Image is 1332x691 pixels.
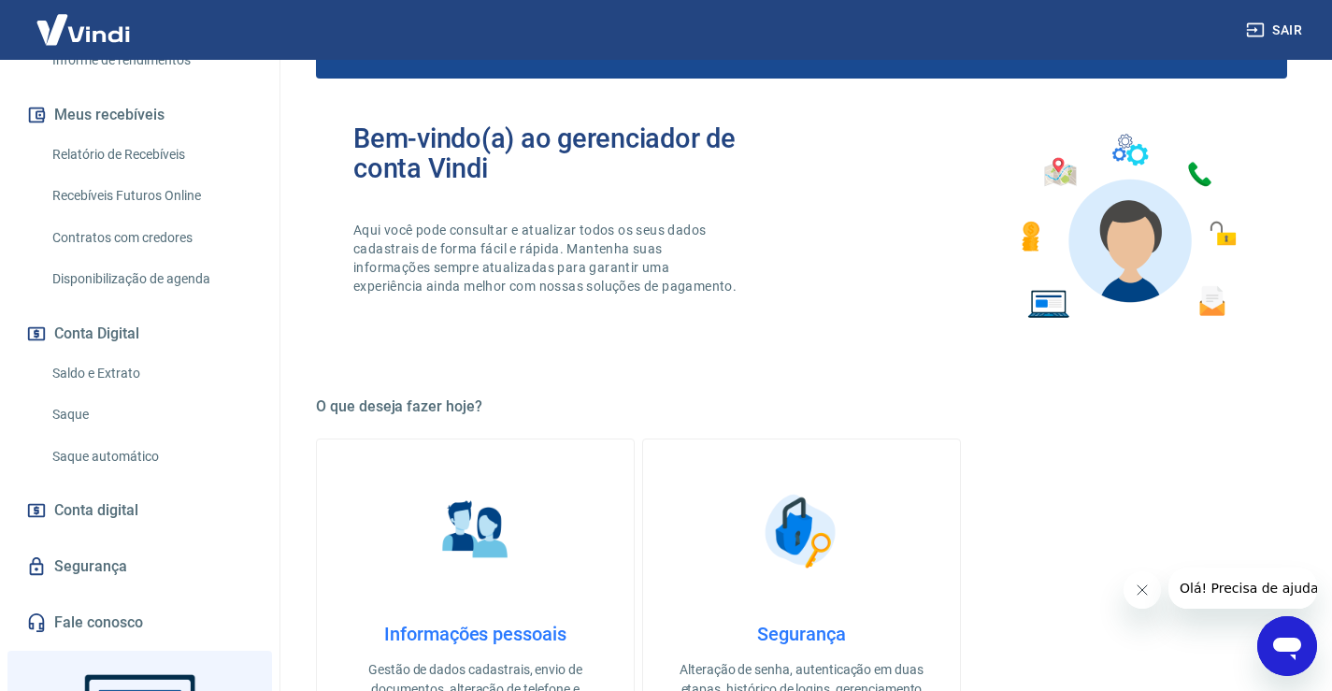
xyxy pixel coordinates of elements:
button: Sair [1242,13,1310,48]
h5: O que deseja fazer hoje? [316,397,1287,416]
a: Fale conosco [22,602,257,643]
iframe: Mensagem da empresa [1168,568,1317,609]
img: Vindi [22,1,144,58]
img: Imagem de um avatar masculino com diversos icones exemplificando as funcionalidades do gerenciado... [1005,123,1250,330]
h4: Informações pessoais [347,623,604,645]
a: Saque automático [45,438,257,476]
img: Segurança [755,484,849,578]
span: Conta digital [54,497,138,524]
a: Informe de rendimentos [45,41,257,79]
a: Conta digital [22,490,257,531]
p: Aqui você pode consultar e atualizar todos os seus dados cadastrais de forma fácil e rápida. Mant... [353,221,740,295]
h4: Segurança [673,623,930,645]
a: Disponibilização de agenda [45,260,257,298]
a: Contratos com credores [45,219,257,257]
a: Segurança [22,546,257,587]
iframe: Botão para abrir a janela de mensagens [1257,616,1317,676]
button: Meus recebíveis [22,94,257,136]
a: Saldo e Extrato [45,354,257,393]
img: Informações pessoais [429,484,523,578]
iframe: Fechar mensagem [1124,571,1161,609]
button: Conta Digital [22,313,257,354]
span: Olá! Precisa de ajuda? [11,13,157,28]
a: Relatório de Recebíveis [45,136,257,174]
a: Recebíveis Futuros Online [45,177,257,215]
a: Saque [45,396,257,434]
h2: Bem-vindo(a) ao gerenciador de conta Vindi [353,123,802,183]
